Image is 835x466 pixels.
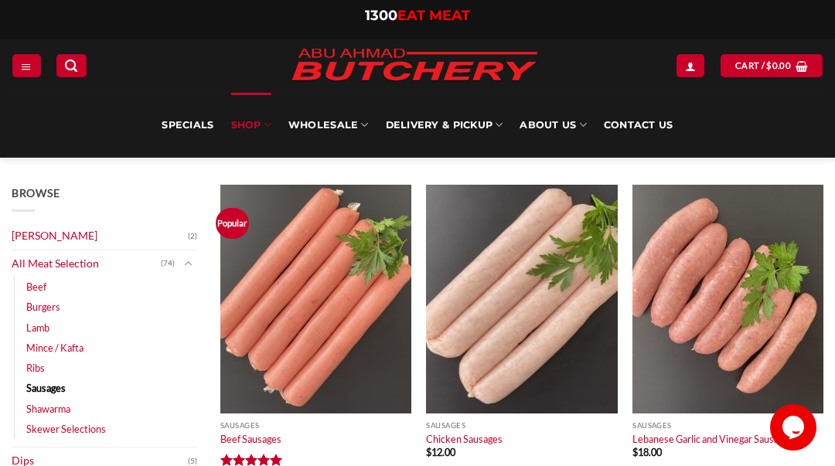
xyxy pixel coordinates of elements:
a: Specials [162,93,213,158]
span: 1300 [365,7,397,24]
img: Beef Sausages [220,185,411,413]
a: SHOP [231,93,271,158]
a: Sausages [26,378,66,398]
img: Abu Ahmad Butchery [279,39,550,93]
a: Ribs [26,358,45,378]
bdi: 0.00 [766,60,791,70]
a: Shawarma [26,399,70,419]
a: All Meat Selection [12,250,161,277]
img: Chicken-Sausages [426,185,617,413]
a: [PERSON_NAME] [12,223,188,250]
span: Browse [12,186,60,199]
span: $ [766,59,772,73]
span: $ [632,446,638,458]
a: 1300EAT MEAT [365,7,470,24]
a: Login [677,54,704,77]
span: EAT MEAT [397,7,470,24]
a: Beef Sausages [220,433,281,445]
span: (2) [188,225,197,248]
span: $ [426,446,431,458]
a: Menu [12,54,40,77]
p: Sausages [220,421,411,430]
a: About Us [520,93,586,158]
a: View cart [721,54,823,77]
a: Mince / Kafta [26,338,83,358]
a: Beef [26,277,46,297]
p: Sausages [426,421,617,430]
a: Chicken Sausages [426,433,503,445]
p: Sausages [632,421,823,430]
bdi: 12.00 [426,446,455,458]
a: Lebanese Garlic and Vinegar Sausages [632,433,793,445]
span: Cart / [735,59,791,73]
a: Lamb [26,318,49,338]
iframe: chat widget [770,404,820,451]
a: Search [56,54,86,77]
bdi: 18.00 [632,446,662,458]
span: (74) [161,252,175,275]
a: Contact Us [604,93,673,158]
button: Toggle [179,255,197,272]
a: Burgers [26,297,60,317]
a: Wholesale [288,93,369,158]
img: Lebanese Garlic and Vinegar Sausages [632,185,823,413]
a: Skewer Selections [26,419,106,439]
a: Delivery & Pickup [386,93,503,158]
